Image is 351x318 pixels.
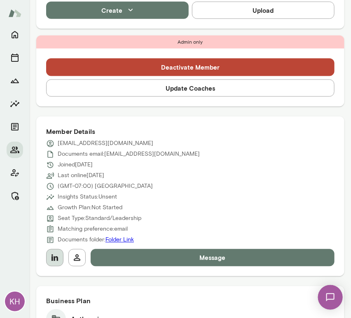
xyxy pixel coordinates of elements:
p: Matching preference: email [58,225,128,234]
button: Members [7,142,23,158]
div: Admin only [36,35,344,49]
button: Manage [7,188,23,204]
p: (GMT-07:00) [GEOGRAPHIC_DATA] [58,182,153,191]
p: Seat Type: Standard/Leadership [58,215,141,223]
p: Documents email: [EMAIL_ADDRESS][DOMAIN_NAME] [58,150,200,159]
button: Insights [7,96,23,112]
button: Deactivate Member [46,58,335,76]
a: Folder Link [105,236,134,243]
button: Upload [192,2,335,19]
button: Message [91,249,335,267]
p: Insights Status: Unsent [58,193,117,201]
h6: Member Details [46,126,335,136]
button: Growth Plan [7,72,23,89]
button: Documents [7,119,23,135]
h6: Business Plan [46,296,335,306]
button: Update Coaches [46,79,335,97]
button: Sessions [7,49,23,66]
button: Home [7,26,23,43]
img: Mento [8,5,21,21]
p: Documents folder: [58,236,134,244]
button: Client app [7,165,23,181]
p: Growth Plan: Not Started [58,204,122,212]
div: KH [5,292,25,311]
p: Joined [DATE] [58,161,93,169]
p: Last online [DATE] [58,172,104,180]
p: [EMAIL_ADDRESS][DOMAIN_NAME] [58,140,153,148]
button: Create [46,2,189,19]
